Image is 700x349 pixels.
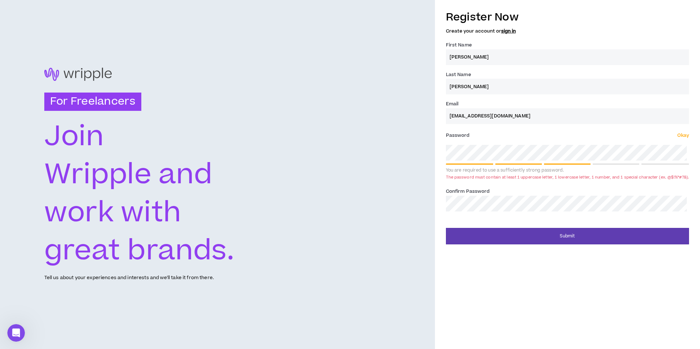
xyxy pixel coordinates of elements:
[446,174,689,180] div: The password must contain at least 1 uppercase letter, 1 lowercase letter, 1 number, and 1 specia...
[446,29,689,34] h5: Create your account or
[44,274,214,281] p: Tell us about your experiences and interests and we'll take it from there.
[501,28,516,34] a: sign in
[446,79,689,94] input: Last name
[446,108,689,124] input: Enter Email
[7,324,25,342] iframe: Intercom live chat
[446,39,472,51] label: First Name
[44,93,141,111] h3: For Freelancers
[44,155,213,195] text: Wripple and
[446,168,689,173] div: You are required to use a sufficiently strong password.
[446,69,471,80] label: Last Name
[446,98,459,110] label: Email
[446,10,689,25] h3: Register Now
[446,185,490,197] label: Confirm Password
[44,117,104,157] text: Join
[44,231,234,271] text: great brands.
[446,132,470,139] span: Password
[677,132,689,139] span: Okay
[446,49,689,65] input: First name
[446,228,689,244] button: Submit
[44,193,182,233] text: work with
